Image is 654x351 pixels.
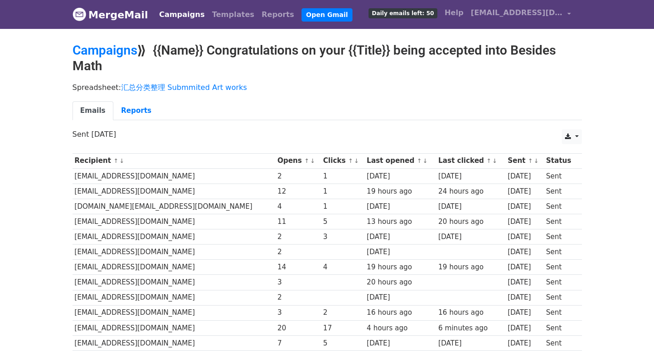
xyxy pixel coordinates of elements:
[544,320,577,335] td: Sent
[73,305,275,320] td: [EMAIL_ADDRESS][DOMAIN_NAME]
[73,43,582,73] h2: ⟫ {{Name}} Congratulations on your {{Title}} being accepted into Besides Math
[73,335,275,351] td: [EMAIL_ADDRESS][DOMAIN_NAME]
[544,245,577,260] td: Sent
[277,232,319,242] div: 2
[438,186,503,197] div: 24 hours ago
[277,201,319,212] div: 4
[441,4,467,22] a: Help
[438,171,503,182] div: [DATE]
[508,277,542,288] div: [DATE]
[73,43,137,58] a: Campaigns
[438,338,503,349] div: [DATE]
[369,8,437,18] span: Daily emails left: 50
[323,323,362,334] div: 17
[73,168,275,184] td: [EMAIL_ADDRESS][DOMAIN_NAME]
[544,275,577,290] td: Sent
[277,323,319,334] div: 20
[436,153,505,168] th: Last clicked
[367,292,434,303] div: [DATE]
[367,186,434,197] div: 19 hours ago
[528,157,533,164] a: ↑
[438,262,503,273] div: 19 hours ago
[508,262,542,273] div: [DATE]
[73,7,86,21] img: MergeMail logo
[121,83,247,92] a: 汇总分类整理 Submmited Art works
[323,217,362,227] div: 5
[544,184,577,199] td: Sent
[438,217,503,227] div: 20 hours ago
[323,232,362,242] div: 3
[73,229,275,245] td: [EMAIL_ADDRESS][DOMAIN_NAME]
[367,338,434,349] div: [DATE]
[73,83,582,92] p: Spreadsheet:
[277,247,319,257] div: 2
[367,277,434,288] div: 20 hours ago
[438,307,503,318] div: 16 hours ago
[119,157,124,164] a: ↓
[508,338,542,349] div: [DATE]
[544,305,577,320] td: Sent
[417,157,422,164] a: ↑
[508,323,542,334] div: [DATE]
[73,214,275,229] td: [EMAIL_ADDRESS][DOMAIN_NAME]
[73,260,275,275] td: [EMAIL_ADDRESS][DOMAIN_NAME]
[367,323,434,334] div: 4 hours ago
[364,153,436,168] th: Last opened
[367,232,434,242] div: [DATE]
[508,292,542,303] div: [DATE]
[277,186,319,197] div: 12
[323,186,362,197] div: 1
[73,245,275,260] td: [EMAIL_ADDRESS][DOMAIN_NAME]
[534,157,539,164] a: ↓
[367,217,434,227] div: 13 hours ago
[471,7,563,18] span: [EMAIL_ADDRESS][DOMAIN_NAME]
[321,153,364,168] th: Clicks
[73,320,275,335] td: [EMAIL_ADDRESS][DOMAIN_NAME]
[73,184,275,199] td: [EMAIL_ADDRESS][DOMAIN_NAME]
[73,199,275,214] td: [DOMAIN_NAME][EMAIL_ADDRESS][DOMAIN_NAME]
[508,247,542,257] div: [DATE]
[367,307,434,318] div: 16 hours ago
[277,217,319,227] div: 11
[544,214,577,229] td: Sent
[304,157,309,164] a: ↑
[438,232,503,242] div: [DATE]
[277,338,319,349] div: 7
[354,157,359,164] a: ↓
[73,129,582,139] p: Sent [DATE]
[508,201,542,212] div: [DATE]
[508,171,542,182] div: [DATE]
[492,157,497,164] a: ↓
[323,171,362,182] div: 1
[73,101,113,120] a: Emails
[310,157,315,164] a: ↓
[544,335,577,351] td: Sent
[277,171,319,182] div: 2
[544,290,577,305] td: Sent
[508,307,542,318] div: [DATE]
[73,5,148,24] a: MergeMail
[486,157,492,164] a: ↑
[544,168,577,184] td: Sent
[544,153,577,168] th: Status
[275,153,321,168] th: Opens
[508,186,542,197] div: [DATE]
[73,290,275,305] td: [EMAIL_ADDRESS][DOMAIN_NAME]
[544,260,577,275] td: Sent
[258,6,298,24] a: Reports
[156,6,208,24] a: Campaigns
[438,323,503,334] div: 6 minutes ago
[323,307,362,318] div: 2
[302,8,352,22] a: Open Gmail
[467,4,575,25] a: [EMAIL_ADDRESS][DOMAIN_NAME]
[365,4,441,22] a: Daily emails left: 50
[438,201,503,212] div: [DATE]
[113,101,159,120] a: Reports
[208,6,258,24] a: Templates
[277,262,319,273] div: 14
[367,171,434,182] div: [DATE]
[505,153,544,168] th: Sent
[423,157,428,164] a: ↓
[73,275,275,290] td: [EMAIL_ADDRESS][DOMAIN_NAME]
[323,338,362,349] div: 5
